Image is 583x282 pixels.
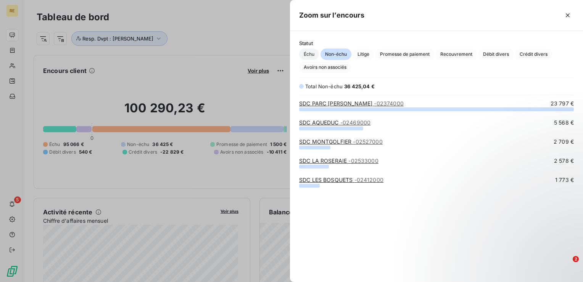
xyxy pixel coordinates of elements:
[375,49,434,60] button: Promesse de paiement
[348,157,378,164] span: - 02533000
[299,10,364,21] h5: Zoom sur l’encours
[299,62,351,73] button: Avoirs non associés
[353,138,382,145] span: - 02527000
[515,49,552,60] button: Crédit divers
[299,49,319,60] button: Échu
[554,157,574,165] span: 2 578 €
[354,177,383,183] span: - 02412000
[320,49,351,60] button: Non-échu
[478,49,514,60] button: Débit divers
[299,119,370,126] a: SDC AQUEDUC
[573,256,579,262] span: 2
[299,157,378,164] a: SDC LA ROSERAIE
[551,100,574,107] span: 23 797 €
[344,83,375,89] span: 36 425,04 €
[555,176,574,184] span: 1 773 €
[299,177,383,183] a: SDC LES BOSQUETS
[554,138,574,146] span: 2 709 €
[290,100,583,273] div: grid
[340,119,370,126] span: - 02469000
[299,138,383,145] a: SDC MONTGOLFIER
[554,119,574,126] span: 5 568 €
[353,49,374,60] button: Litige
[305,83,343,89] span: Total Non-échu
[299,40,574,46] span: Statut
[430,208,583,261] iframe: Intercom notifications message
[374,100,403,107] span: - 02374000
[436,49,477,60] button: Recouvrement
[299,100,404,107] a: SDC PARC [PERSON_NAME]
[557,256,575,274] iframe: Intercom live chat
